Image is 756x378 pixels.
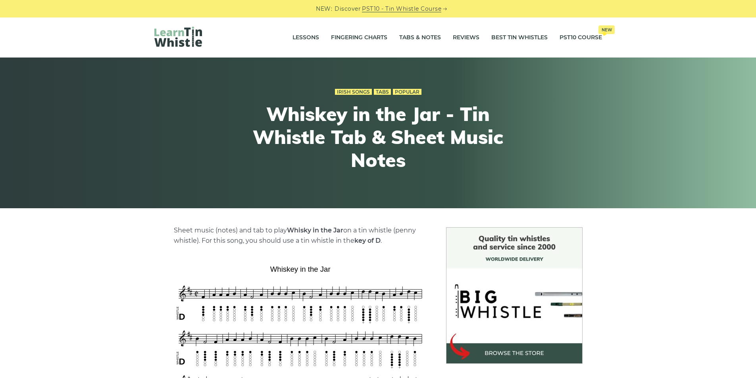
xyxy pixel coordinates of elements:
[174,225,427,246] p: Sheet music (notes) and tab to play on a tin whistle (penny whistle). For this song, you should u...
[446,227,583,364] img: BigWhistle Tin Whistle Store
[354,237,381,244] strong: key of D
[491,28,548,48] a: Best Tin Whistles
[292,28,319,48] a: Lessons
[331,28,387,48] a: Fingering Charts
[560,28,602,48] a: PST10 CourseNew
[453,28,479,48] a: Reviews
[374,89,391,95] a: Tabs
[399,28,441,48] a: Tabs & Notes
[287,226,343,234] strong: Whisky in the Jar
[598,25,615,34] span: New
[335,89,372,95] a: Irish Songs
[154,27,202,47] img: LearnTinWhistle.com
[232,103,524,171] h1: Whiskey in the Jar - Tin Whistle Tab & Sheet Music Notes
[393,89,421,95] a: Popular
